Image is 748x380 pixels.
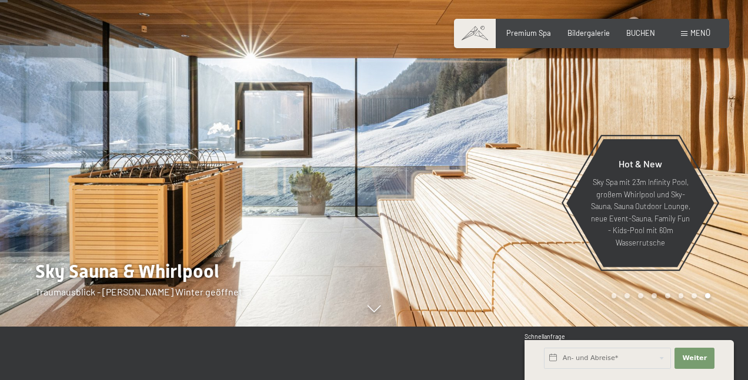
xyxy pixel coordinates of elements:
div: Carousel Page 5 [665,293,670,298]
button: Weiter [674,348,714,369]
div: Carousel Page 8 (Current Slide) [705,293,710,298]
div: Carousel Page 3 [638,293,643,298]
a: Premium Spa [506,28,551,38]
span: Schnellanfrage [525,333,565,340]
div: Carousel Page 7 [692,293,697,298]
a: BUCHEN [626,28,655,38]
span: Weiter [682,354,707,363]
div: Carousel Page 6 [679,293,684,298]
div: Carousel Page 1 [612,293,617,298]
p: Sky Spa mit 23m Infinity Pool, großem Whirlpool und Sky-Sauna, Sauna Outdoor Lounge, neue Event-S... [589,176,692,248]
span: Menü [690,28,710,38]
a: Hot & New Sky Spa mit 23m Infinity Pool, großem Whirlpool und Sky-Sauna, Sauna Outdoor Lounge, ne... [566,139,715,268]
div: Carousel Page 2 [625,293,630,298]
div: Carousel Pagination [607,293,710,298]
div: Carousel Page 4 [652,293,657,298]
span: Hot & New [619,158,662,169]
a: Bildergalerie [567,28,610,38]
